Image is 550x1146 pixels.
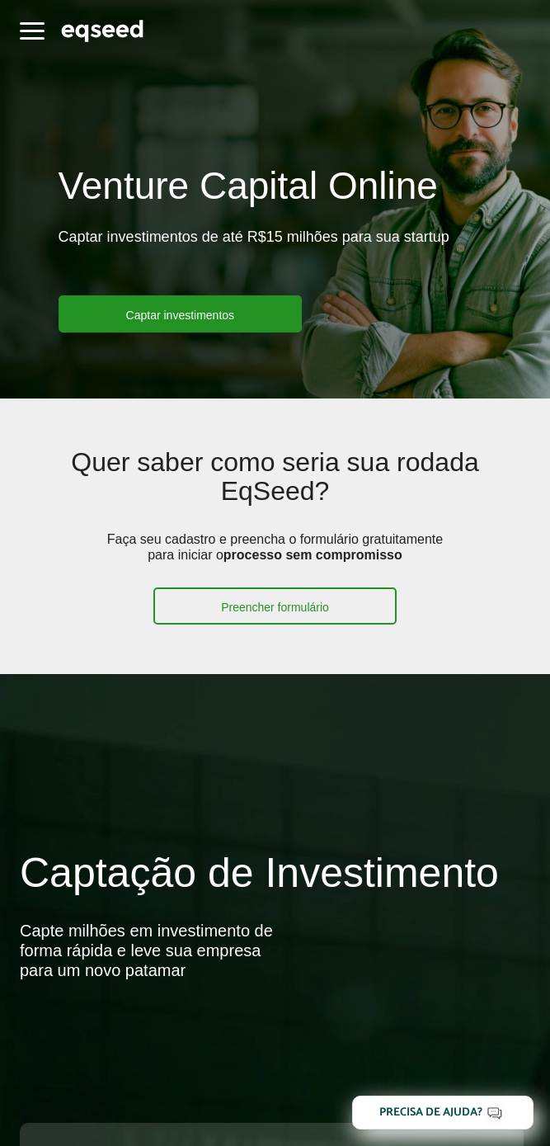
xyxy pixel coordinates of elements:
h2: Captação de Investimento [20,851,530,921]
img: EqSeed [61,17,143,45]
strong: processo sem compromisso [223,548,402,562]
a: Preencher formulário [153,587,397,625]
p: Captar investimentos de até R$15 milhões para sua startup [59,229,449,296]
div: Capte milhões em investimento de forma rápida e leve sua empresa para um novo patamar [20,921,284,980]
p: Faça seu cadastro e preencha o formulário gratuitamente para iniciar o [102,531,449,587]
h2: Quer saber como seria sua rodada EqSeed? [20,448,530,531]
a: Captar investimentos [59,295,303,332]
h1: Venture Capital Online [59,165,438,215]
